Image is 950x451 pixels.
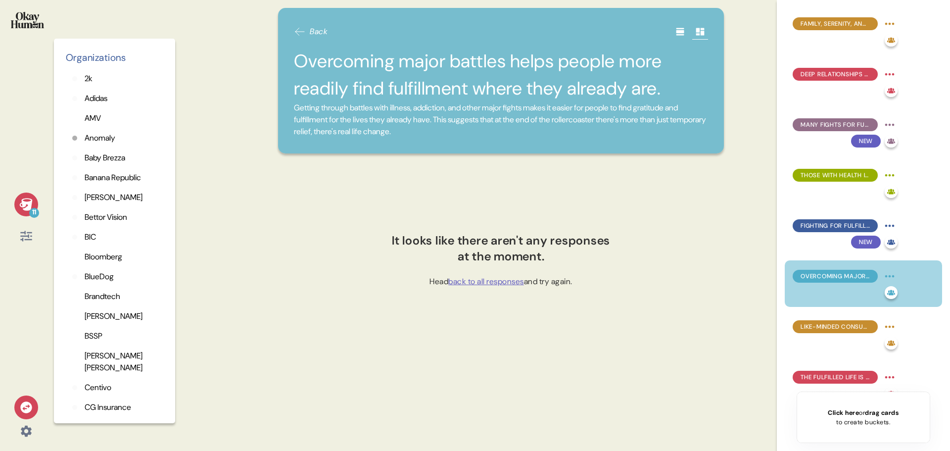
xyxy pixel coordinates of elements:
[85,382,111,394] p: Centivo
[85,401,131,413] p: CG Insurance
[310,26,328,38] span: Back
[85,271,114,283] p: BlueDog
[85,291,120,302] p: Brandtech
[390,233,613,263] div: It looks like there aren't any responses at the moment.
[828,408,859,417] span: Click here
[85,112,101,124] p: AMV
[429,276,572,288] div: Head and try again.
[801,272,870,281] span: Overcoming major battles helps people more readily find fulfillment where they already are.
[85,132,115,144] p: Anomaly
[801,322,870,331] span: Like-minded consumers readily connect brands that take moral stances with fulfillment.
[85,231,96,243] p: BIC
[294,102,708,138] span: Getting through battles with illness, addiction, and other major fights makes it easier for peopl...
[85,152,125,164] p: Baby Brezza
[448,276,524,287] span: back to all responses
[865,408,899,417] span: drag cards
[85,330,102,342] p: BSSP
[85,310,142,322] p: [PERSON_NAME]
[801,373,870,382] span: The fulfilled life is characterized by brands that fit with the vision of a serene, passion-fille...
[29,208,39,218] div: 11
[851,236,881,249] span: New
[851,135,881,148] span: New
[85,350,159,374] p: [PERSON_NAME] [PERSON_NAME]
[85,73,93,85] p: 2k
[11,12,44,28] img: okayhuman.3b1b6348.png
[294,48,708,102] h2: Overcoming major battles helps people more readily find fulfillment where they already are.
[801,221,870,230] span: Fighting for fulfillment means opting in to an intense emotional rollercoaster.
[85,93,107,104] p: Adidas
[801,171,870,180] span: Those with health issues fight both for health and for recognition of their struggles.
[85,251,122,263] p: Bloomberg
[85,211,127,223] p: Bettor Vision
[801,19,870,28] span: Family, serenity, and the pursuit of passions come together to define the "fulfilled life."
[801,120,870,129] span: Many fights for fulfillment are born out of trauma and illness.
[85,172,141,184] p: Banana Republic
[85,192,142,203] p: [PERSON_NAME]
[801,70,870,79] span: Deep relationships are both the long-term goal and short-term rewards of fighting for fulfillment.
[62,50,130,65] div: Organizations
[828,408,899,427] div: or to create buckets.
